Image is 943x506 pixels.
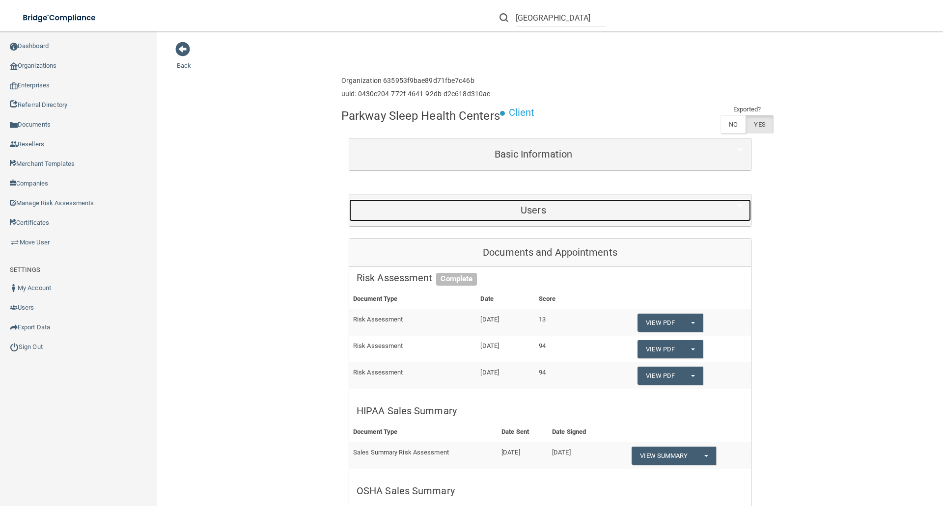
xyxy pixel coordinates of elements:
[349,442,498,469] td: Sales Summary Risk Assessment
[773,436,931,476] iframe: Drift Widget Chat Controller
[10,140,18,148] img: ic_reseller.de258add.png
[638,367,683,385] a: View PDF
[357,149,710,160] h5: Basic Information
[357,405,744,416] h5: HIPAA Sales Summary
[476,289,534,309] th: Date
[498,442,548,469] td: [DATE]
[349,422,498,442] th: Document Type
[535,309,590,336] td: 13
[476,362,534,388] td: [DATE]
[516,9,606,27] input: Search
[535,289,590,309] th: Score
[638,314,683,332] a: View PDF
[638,340,683,358] a: View PDF
[10,121,18,129] img: icon-documents.8dae5593.png
[535,362,590,388] td: 94
[10,264,40,276] label: SETTINGS
[10,284,18,292] img: ic_user_dark.df1a06c3.png
[10,82,18,89] img: enterprise.0d942306.png
[632,447,695,465] a: View Summary
[535,336,590,362] td: 94
[357,199,744,221] a: Users
[10,62,18,70] img: organization-icon.f8decf85.png
[349,336,476,362] td: Risk Assessment
[498,422,548,442] th: Date Sent
[10,323,18,331] img: icon-export.b9366987.png
[341,90,490,98] h6: uuid: 0430c204-772f-4641-92db-d2c618d310ac
[349,309,476,336] td: Risk Assessment
[357,485,744,496] h5: OSHA Sales Summary
[548,422,608,442] th: Date Signed
[746,115,773,133] label: YES
[349,362,476,388] td: Risk Assessment
[509,104,535,122] p: Client
[476,309,534,336] td: [DATE]
[177,50,191,69] a: Back
[10,343,19,351] img: ic_power_dark.7ecde6b1.png
[10,43,18,51] img: ic_dashboard_dark.d01f4a41.png
[341,109,500,122] h4: Parkway Sleep Health Centers
[10,238,20,247] img: briefcase.64adab9b.png
[15,8,105,28] img: bridge_compliance_login_screen.278c3ca4.svg
[499,13,508,22] img: ic-search.3b580494.png
[721,104,774,115] td: Exported?
[476,336,534,362] td: [DATE]
[357,272,744,283] h5: Risk Assessment
[357,205,710,215] h5: Users
[357,143,744,165] a: Basic Information
[349,289,476,309] th: Document Type
[349,239,751,267] div: Documents and Appointments
[10,304,18,312] img: icon-users.e205127d.png
[341,77,490,84] h6: Organization 635953f9bae89d71fbe7c46b
[721,115,746,133] label: NO
[436,273,477,286] span: Complete
[548,442,608,469] td: [DATE]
